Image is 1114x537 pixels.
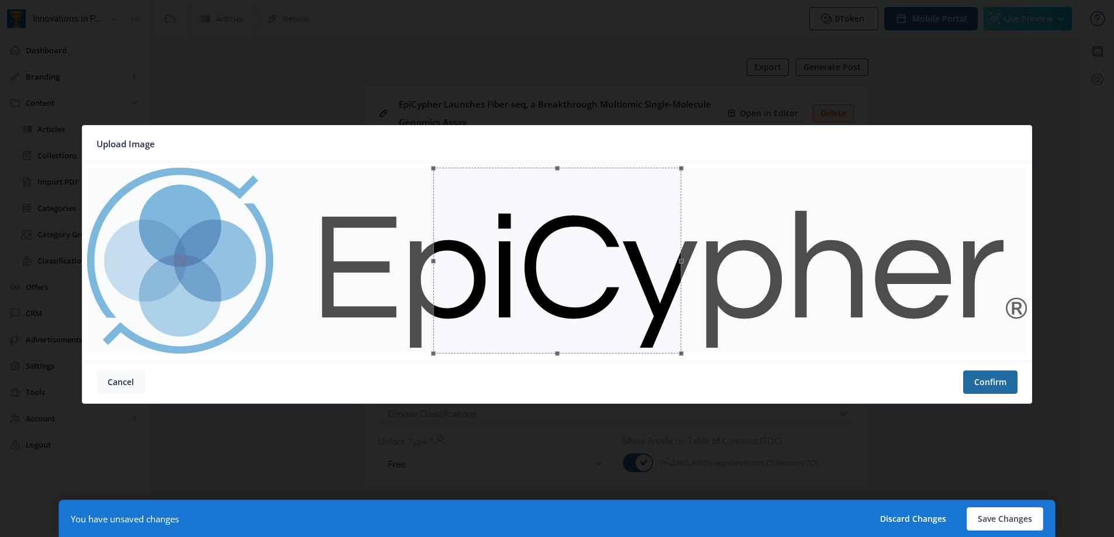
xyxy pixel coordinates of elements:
button: Discard Changes [869,507,957,531]
div: You have unsaved changes [71,513,179,525]
button: Cancel [96,370,145,394]
button: Confirm [963,370,1018,394]
span: Upload Image [96,135,155,153]
button: Save Changes [967,507,1043,531]
img: edHGguIHG+ujEqbEQAAAAAAAACgcgiOYGo+20Q6CZ5I0nU939OkpTD6Y38eyWV+SFLqP0QWCAAAAAAAAABgGv8fpYkjuL4MqH... [87,168,1027,354]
